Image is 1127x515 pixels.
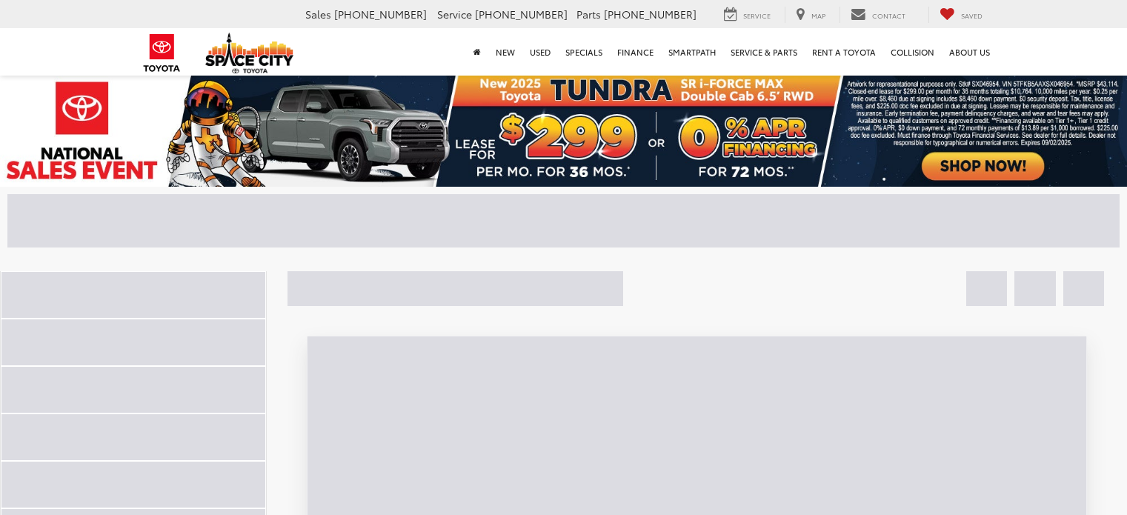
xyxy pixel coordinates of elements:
[961,10,983,20] span: Saved
[437,7,472,21] span: Service
[305,7,331,21] span: Sales
[558,28,610,76] a: Specials
[205,33,294,73] img: Space City Toyota
[928,7,994,23] a: My Saved Vehicles
[610,28,661,76] a: Finance
[743,10,771,20] span: Service
[785,7,837,23] a: Map
[805,28,883,76] a: Rent a Toyota
[576,7,601,21] span: Parts
[713,7,782,23] a: Service
[872,10,905,20] span: Contact
[811,10,825,20] span: Map
[604,7,697,21] span: [PHONE_NUMBER]
[883,28,942,76] a: Collision
[134,29,190,77] img: Toyota
[466,28,488,76] a: Home
[475,7,568,21] span: [PHONE_NUMBER]
[840,7,917,23] a: Contact
[334,7,427,21] span: [PHONE_NUMBER]
[942,28,997,76] a: About Us
[661,28,723,76] a: SmartPath
[488,28,522,76] a: New
[522,28,558,76] a: Used
[723,28,805,76] a: Service & Parts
